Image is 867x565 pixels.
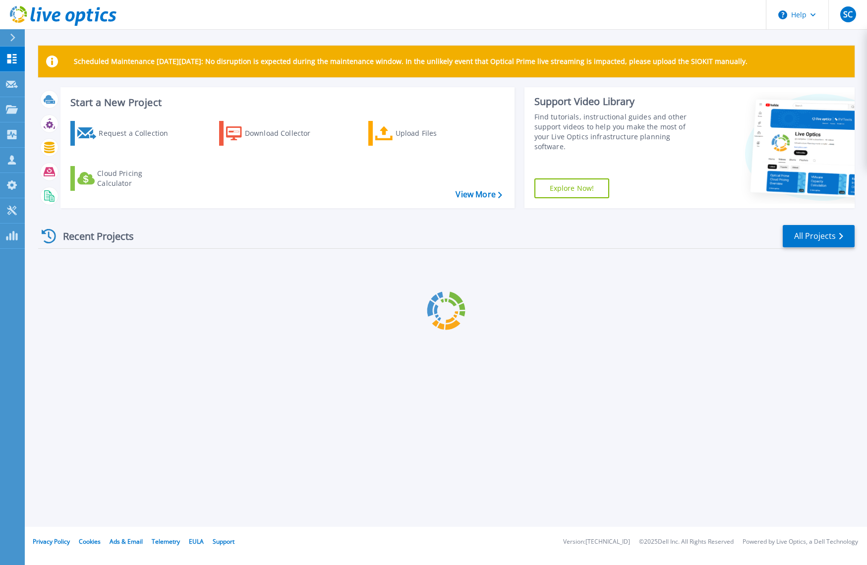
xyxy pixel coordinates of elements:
[245,123,324,143] div: Download Collector
[843,10,853,18] span: SC
[219,121,330,146] a: Download Collector
[534,178,610,198] a: Explore Now!
[368,121,479,146] a: Upload Files
[79,537,101,546] a: Cookies
[70,121,181,146] a: Request a Collection
[783,225,855,247] a: All Projects
[213,537,234,546] a: Support
[563,539,630,545] li: Version: [TECHNICAL_ID]
[152,537,180,546] a: Telemetry
[70,166,181,191] a: Cloud Pricing Calculator
[189,537,204,546] a: EULA
[639,539,734,545] li: © 2025 Dell Inc. All Rights Reserved
[456,190,502,199] a: View More
[70,97,502,108] h3: Start a New Project
[74,57,748,65] p: Scheduled Maintenance [DATE][DATE]: No disruption is expected during the maintenance window. In t...
[534,112,702,152] div: Find tutorials, instructional guides and other support videos to help you make the most of your L...
[534,95,702,108] div: Support Video Library
[33,537,70,546] a: Privacy Policy
[97,169,176,188] div: Cloud Pricing Calculator
[110,537,143,546] a: Ads & Email
[38,224,147,248] div: Recent Projects
[99,123,178,143] div: Request a Collection
[396,123,475,143] div: Upload Files
[743,539,858,545] li: Powered by Live Optics, a Dell Technology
